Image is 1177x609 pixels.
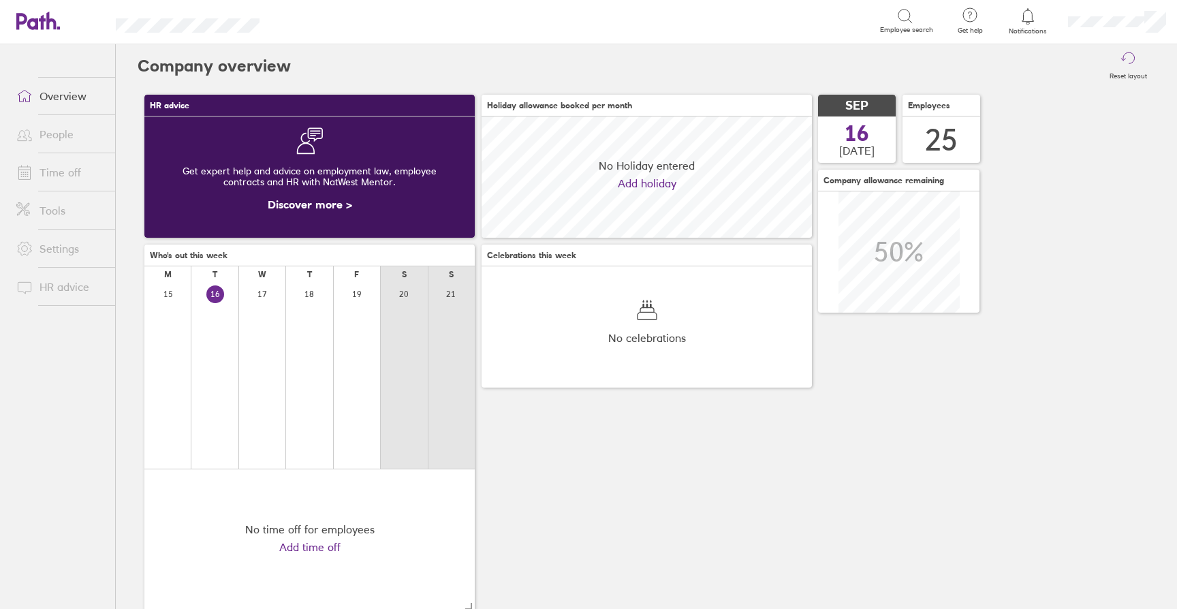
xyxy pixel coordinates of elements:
[5,197,115,224] a: Tools
[880,26,933,34] span: Employee search
[150,101,189,110] span: HR advice
[354,270,359,279] div: F
[908,101,950,110] span: Employees
[449,270,454,279] div: S
[245,523,375,535] div: No time off for employees
[5,121,115,148] a: People
[5,273,115,300] a: HR advice
[1006,27,1050,35] span: Notifications
[948,27,992,35] span: Get help
[839,144,875,157] span: [DATE]
[5,82,115,110] a: Overview
[608,332,686,344] span: No celebrations
[213,270,217,279] div: T
[599,159,695,172] span: No Holiday entered
[845,99,868,113] span: SEP
[258,270,266,279] div: W
[5,235,115,262] a: Settings
[487,101,632,110] span: Holiday allowance booked per month
[1006,7,1050,35] a: Notifications
[296,14,331,27] div: Search
[279,541,341,553] a: Add time off
[925,123,958,157] div: 25
[1101,44,1155,88] button: Reset layout
[164,270,172,279] div: M
[150,251,227,260] span: Who's out this week
[845,123,869,144] span: 16
[5,159,115,186] a: Time off
[307,270,312,279] div: T
[1101,68,1155,80] label: Reset layout
[268,198,352,211] a: Discover more >
[155,155,464,198] div: Get expert help and advice on employment law, employee contracts and HR with NatWest Mentor.
[823,176,944,185] span: Company allowance remaining
[487,251,576,260] span: Celebrations this week
[138,44,291,88] h2: Company overview
[402,270,407,279] div: S
[618,177,676,189] a: Add holiday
